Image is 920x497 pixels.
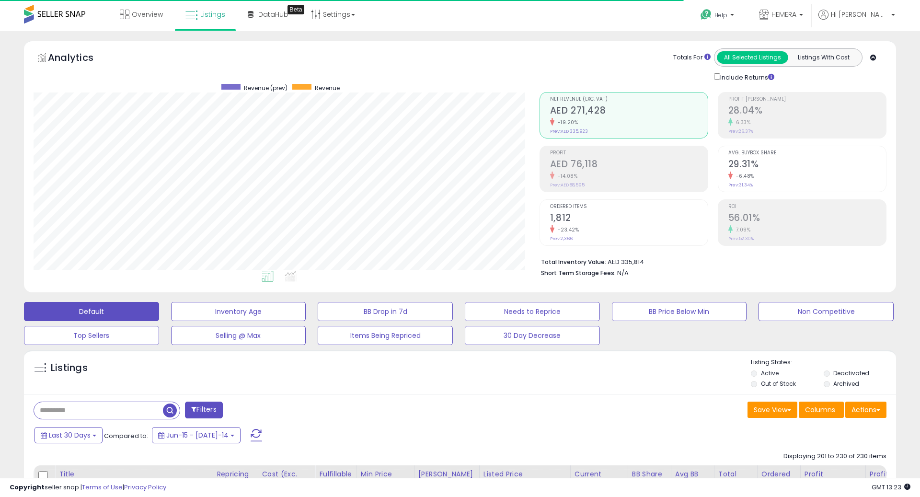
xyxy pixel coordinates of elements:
[124,483,166,492] a: Privacy Policy
[200,10,225,19] span: Listings
[550,97,708,102] span: Net Revenue (Exc. VAT)
[550,212,708,225] h2: 1,812
[132,10,163,19] span: Overview
[733,119,751,126] small: 6.33%
[49,430,91,440] span: Last 30 Days
[761,380,796,388] label: Out of Stock
[10,483,45,492] strong: Copyright
[783,452,886,461] div: Displaying 201 to 230 of 230 items
[845,402,886,418] button: Actions
[818,10,895,31] a: Hi [PERSON_NAME]
[287,5,304,14] div: Tooltip anchor
[728,236,754,242] small: Prev: 52.30%
[833,380,859,388] label: Archived
[617,268,629,277] span: N/A
[714,11,727,19] span: Help
[554,173,578,180] small: -14.08%
[24,302,159,321] button: Default
[315,84,340,92] span: Revenue
[171,326,306,345] button: Selling @ Max
[550,182,585,188] small: Prev: AED 88,595
[554,119,578,126] small: -19.20%
[104,431,148,440] span: Compared to:
[541,269,616,277] b: Short Term Storage Fees:
[51,361,88,375] h5: Listings
[171,302,306,321] button: Inventory Age
[244,84,287,92] span: Revenue (prev)
[771,10,796,19] span: HEMERA
[550,159,708,172] h2: AED 76,118
[318,302,453,321] button: BB Drop in 7d
[541,255,879,267] li: AED 335,814
[728,128,753,134] small: Prev: 26.37%
[751,358,896,367] p: Listing States:
[465,302,600,321] button: Needs to Reprice
[707,71,786,82] div: Include Returns
[258,10,288,19] span: DataHub
[700,9,712,21] i: Get Help
[24,326,159,345] button: Top Sellers
[318,326,453,345] button: Items Being Repriced
[82,483,123,492] a: Terms of Use
[733,226,751,233] small: 7.09%
[693,1,744,31] a: Help
[550,150,708,156] span: Profit
[48,51,112,67] h5: Analytics
[788,51,859,64] button: Listings With Cost
[34,427,103,443] button: Last 30 Days
[728,204,886,209] span: ROI
[728,105,886,118] h2: 28.04%
[717,51,788,64] button: All Selected Listings
[728,97,886,102] span: Profit [PERSON_NAME]
[831,10,888,19] span: Hi [PERSON_NAME]
[747,402,797,418] button: Save View
[759,302,894,321] button: Non Competitive
[733,173,754,180] small: -6.48%
[185,402,222,418] button: Filters
[805,405,835,415] span: Columns
[728,212,886,225] h2: 56.01%
[10,483,166,492] div: seller snap | |
[554,226,579,233] small: -23.42%
[833,369,869,377] label: Deactivated
[673,53,711,62] div: Totals For
[728,159,886,172] h2: 29.31%
[550,105,708,118] h2: AED 271,428
[761,369,779,377] label: Active
[550,128,588,134] small: Prev: AED 335,923
[612,302,747,321] button: BB Price Below Min
[465,326,600,345] button: 30 Day Decrease
[799,402,844,418] button: Columns
[152,427,241,443] button: Jun-15 - [DATE]-14
[550,204,708,209] span: Ordered Items
[728,182,753,188] small: Prev: 31.34%
[872,483,910,492] span: 2025-08-14 13:23 GMT
[550,236,573,242] small: Prev: 2,366
[541,258,606,266] b: Total Inventory Value:
[166,430,229,440] span: Jun-15 - [DATE]-14
[728,150,886,156] span: Avg. Buybox Share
